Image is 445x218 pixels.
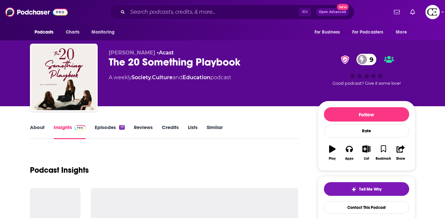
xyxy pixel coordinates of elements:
[151,74,152,80] span: ,
[358,141,375,165] button: List
[207,124,223,139] a: Similar
[157,50,174,56] span: •
[324,201,409,214] a: Contact This Podcast
[54,124,86,139] a: InsightsPodchaser Pro
[91,28,115,37] span: Monitoring
[351,187,356,192] img: tell me why sparkle
[348,26,393,38] button: open menu
[62,26,84,38] a: Charts
[30,124,45,139] a: About
[188,124,198,139] a: Lists
[319,10,346,14] span: Open Advanced
[95,124,124,139] a: Episodes17
[339,55,351,64] img: verified Badge
[109,50,155,56] span: [PERSON_NAME]
[66,28,80,37] span: Charts
[408,7,418,18] a: Show notifications dropdown
[316,8,349,16] button: Open AdvancedNew
[183,74,210,80] a: Education
[392,141,409,165] button: Share
[425,5,440,19] button: Show profile menu
[396,28,407,37] span: More
[152,74,173,80] a: Culture
[425,5,440,19] span: Logged in as cozyearthaudio
[5,6,68,18] img: Podchaser - Follow, Share and Rate Podcasts
[324,124,409,138] div: Rate
[332,81,401,86] span: Good podcast? Give it some love!
[30,26,62,38] button: open menu
[132,74,151,80] a: Society
[324,141,341,165] button: Play
[35,28,54,37] span: Podcasts
[87,26,123,38] button: open menu
[134,124,153,139] a: Reviews
[375,141,392,165] button: Bookmark
[128,7,299,17] input: Search podcasts, credits, & more...
[425,5,440,19] img: User Profile
[396,157,405,161] div: Share
[356,54,377,65] a: 9
[337,4,349,10] span: New
[75,125,86,130] img: Podchaser Pro
[159,50,174,56] a: Acast
[324,182,409,196] button: tell me why sparkleTell Me Why
[318,50,415,90] div: verified Badge9Good podcast? Give it some love!
[359,187,382,192] span: Tell Me Why
[110,5,355,20] div: Search podcasts, credits, & more...
[352,28,383,37] span: For Podcasters
[30,165,89,175] h1: Podcast Insights
[162,124,179,139] a: Credits
[314,28,340,37] span: For Business
[109,74,231,81] div: A weekly podcast
[310,26,348,38] button: open menu
[329,157,336,161] div: Play
[324,107,409,122] button: Follow
[376,157,391,161] div: Bookmark
[363,54,377,65] span: 9
[341,141,358,165] button: Apps
[391,26,415,38] button: open menu
[31,45,96,110] img: The 20 Something Playbook
[364,157,369,161] div: List
[173,74,183,80] span: and
[119,125,124,130] div: 17
[345,157,354,161] div: Apps
[391,7,402,18] a: Show notifications dropdown
[299,8,311,16] span: ⌘ K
